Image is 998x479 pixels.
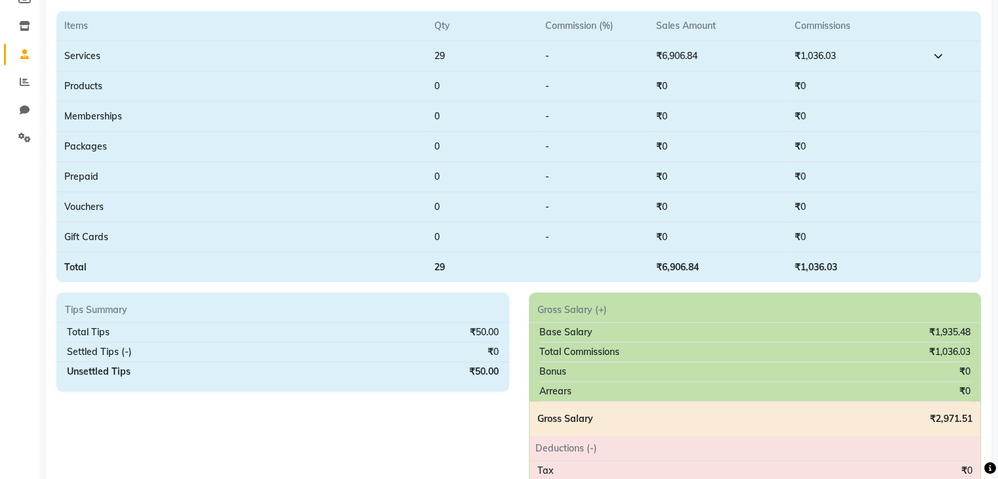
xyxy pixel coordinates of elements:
div: ₹0 [488,345,499,359]
div: ₹0 [959,365,970,379]
td: ₹1,036.03 [787,253,925,283]
td: ₹0 [787,132,925,162]
td: ₹0 [648,192,787,222]
td: Prepaid [56,162,426,192]
td: 0 [426,102,537,132]
td: - [537,41,648,72]
td: - [537,162,648,192]
td: 0 [426,222,537,253]
td: ₹6,906.84 [648,41,787,72]
td: ₹0 [787,102,925,132]
td: ₹6,906.84 [648,253,787,283]
td: ₹0 [648,72,787,102]
div: Tips Summary [57,303,509,317]
td: 0 [426,192,537,222]
td: ₹1,036.03 [787,41,925,72]
td: 29 [426,253,537,283]
td: ₹0 [648,132,787,162]
div: ₹2,971.51 [930,412,972,426]
td: Total [56,253,426,283]
td: ₹0 [648,162,787,192]
th: Commission (%) [537,11,648,41]
th: Items [56,11,426,41]
td: Vouchers [56,192,426,222]
td: Packages [56,132,426,162]
div: Base Salary [539,325,593,339]
td: ₹0 [787,192,925,222]
div: ₹1,935.48 [929,325,970,339]
div: ₹50.00 [470,325,499,339]
div: Unsettled Tips [67,365,131,379]
div: Tax [537,464,554,478]
td: - [537,222,648,253]
div: Total Tips [67,325,110,339]
td: Gift Cards [56,222,426,253]
td: Products [56,72,426,102]
td: 0 [426,72,537,102]
div: ₹1,036.03 [929,345,970,359]
td: 0 [426,162,537,192]
td: ₹0 [648,102,787,132]
div: Deductions (-) [528,442,963,455]
td: - [537,72,648,102]
td: 0 [426,132,537,162]
td: Memberships [56,102,426,132]
td: - [537,102,648,132]
th: Qty [426,11,537,41]
div: ₹0 [959,385,970,398]
td: ₹0 [787,222,925,253]
td: 29 [426,41,537,72]
div: Gross Salary (+) [530,303,981,317]
td: Services [56,41,426,72]
td: - [537,132,648,162]
td: ₹0 [648,222,787,253]
div: Arrears [539,385,572,398]
div: Total Commissions [539,345,619,359]
th: Commissions [787,11,925,41]
td: ₹0 [787,162,925,192]
td: ₹0 [787,72,925,102]
div: ₹50.00 [469,365,499,379]
div: Gross Salary [537,412,593,426]
div: Bonus [539,365,566,379]
td: - [537,192,648,222]
div: Settled Tips (-) [67,345,132,359]
th: Sales Amount [648,11,787,41]
div: ₹0 [961,464,972,478]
